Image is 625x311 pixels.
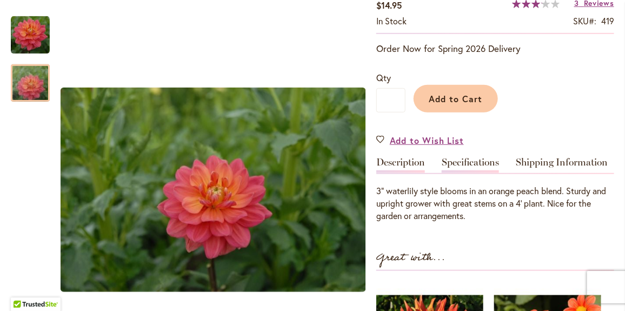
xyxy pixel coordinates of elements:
div: 419 [601,15,614,28]
strong: Great with... [376,249,446,267]
span: Add to Wish List [390,134,464,147]
div: Availability [376,15,407,28]
img: LORA ASHLEY [11,16,50,55]
strong: SKU [573,15,596,27]
button: Add to Cart [414,85,498,113]
span: Qty [376,72,391,83]
div: Detailed Product Info [376,157,614,222]
div: LORA ASHLEY [11,54,50,102]
div: 3" waterlily style blooms in an orange peach blend. Sturdy and upright grower with great stems on... [376,185,614,222]
img: LORA ASHLEY [61,88,365,292]
span: Add to Cart [429,93,483,104]
a: Add to Wish List [376,134,464,147]
p: Order Now for Spring 2026 Delivery [376,42,614,55]
a: Description [376,157,425,173]
span: In stock [376,15,407,27]
a: Shipping Information [516,157,608,173]
iframe: Launch Accessibility Center [8,273,38,303]
div: LORA ASHLEY [11,5,61,54]
a: Specifications [442,157,499,173]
